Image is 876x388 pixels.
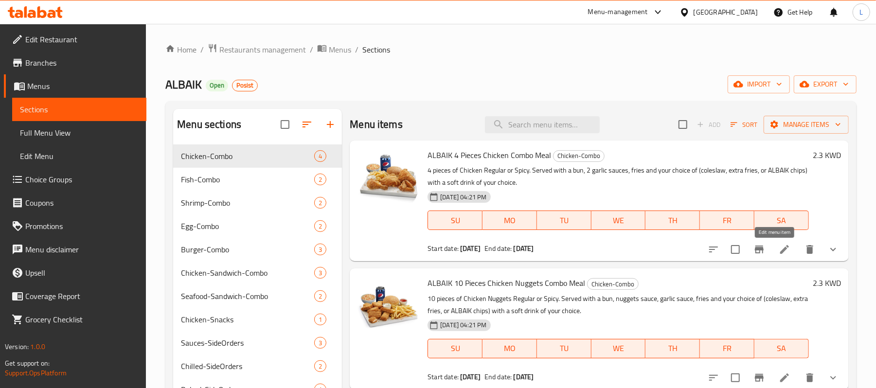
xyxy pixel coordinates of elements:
[315,268,326,278] span: 3
[208,43,306,56] a: Restaurants management
[173,308,342,331] div: Chicken-Snacks1
[553,150,605,162] div: Chicken-Combo
[827,244,839,255] svg: Show Choices
[165,44,197,55] a: Home
[181,197,314,209] span: Shrimp-Combo
[700,339,754,358] button: FR
[181,150,314,162] span: Chicken-Combo
[748,238,771,261] button: Branch-specific-item
[358,276,420,338] img: ALBAIK 10 Pieces Chicken Nuggets Combo Meal
[25,314,139,325] span: Grocery Checklist
[25,174,139,185] span: Choice Groups
[436,320,490,330] span: [DATE] 04:21 PM
[537,211,591,230] button: TU
[315,338,326,348] span: 3
[315,315,326,324] span: 1
[20,104,139,115] span: Sections
[704,213,751,228] span: FR
[428,242,459,255] span: Start date:
[317,43,351,56] a: Menus
[486,341,533,355] span: MO
[754,211,809,230] button: SA
[428,164,809,189] p: 4 pieces of Chicken Regular or Spicy. Served with a bun, 2 garlic sauces, fries and your choice o...
[813,148,841,162] h6: 2.3 KWD
[541,341,588,355] span: TU
[428,276,585,290] span: ALBAIK 10 Pieces Chicken Nuggets Combo Meal
[693,117,724,132] span: Add item
[315,175,326,184] span: 2
[315,152,326,161] span: 4
[314,197,326,209] div: items
[173,144,342,168] div: Chicken-Combo4
[483,339,537,358] button: MO
[30,340,45,353] span: 1.0.0
[20,127,139,139] span: Full Menu View
[779,372,790,384] a: Edit menu item
[4,284,146,308] a: Coverage Report
[588,6,648,18] div: Menu-management
[314,337,326,349] div: items
[362,44,390,55] span: Sections
[484,370,512,383] span: End date:
[728,117,760,132] button: Sort
[432,213,479,228] span: SU
[754,339,809,358] button: SA
[591,339,646,358] button: WE
[315,245,326,254] span: 3
[724,117,764,132] span: Sort items
[25,267,139,279] span: Upsell
[314,290,326,302] div: items
[232,81,257,89] span: Posist
[315,362,326,371] span: 2
[25,57,139,69] span: Branches
[181,244,314,255] span: Burger-Combo
[315,222,326,231] span: 2
[165,43,857,56] nav: breadcrumb
[4,308,146,331] a: Grocery Checklist
[314,267,326,279] div: items
[181,337,314,349] span: Sauces-SideOrders
[4,51,146,74] a: Branches
[813,276,841,290] h6: 2.3 KWD
[173,191,342,214] div: Shrimp-Combo2
[165,73,202,95] span: ALBAIK
[764,116,849,134] button: Manage items
[329,44,351,55] span: Menus
[181,174,314,185] span: Fish-Combo
[758,341,805,355] span: SA
[314,220,326,232] div: items
[704,341,751,355] span: FR
[25,290,139,302] span: Coverage Report
[4,214,146,238] a: Promotions
[771,119,841,131] span: Manage items
[537,339,591,358] button: TU
[514,370,534,383] b: [DATE]
[181,267,314,279] span: Chicken-Sandwich-Combo
[20,150,139,162] span: Edit Menu
[514,242,534,255] b: [DATE]
[350,117,403,132] h2: Menu items
[5,357,50,370] span: Get support on:
[5,367,67,379] a: Support.OpsPlatform
[177,117,241,132] h2: Menu sections
[12,121,146,144] a: Full Menu View
[798,238,822,261] button: delete
[181,220,314,232] span: Egg-Combo
[432,341,479,355] span: SU
[649,213,696,228] span: TH
[554,150,604,161] span: Chicken-Combo
[486,213,533,228] span: MO
[310,44,313,55] li: /
[428,211,483,230] button: SU
[27,80,139,92] span: Menus
[436,193,490,202] span: [DATE] 04:21 PM
[358,148,420,211] img: ALBAIK 4 Pieces Chicken Combo Meal
[802,78,849,90] span: export
[428,148,551,162] span: ALBAIK 4 Pieces Chicken Combo Meal
[173,261,342,284] div: Chicken-Sandwich-Combo3
[735,78,782,90] span: import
